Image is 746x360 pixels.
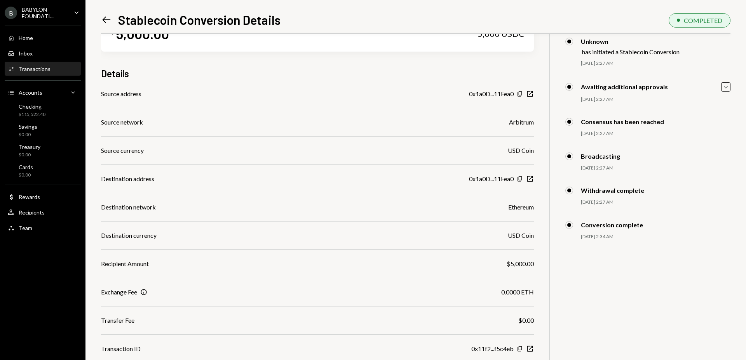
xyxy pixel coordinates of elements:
div: Inbox [19,50,33,57]
a: Cards$0.00 [5,161,81,180]
div: Arbitrum [509,118,534,127]
div: Ethereum [508,202,534,212]
div: Home [19,35,33,41]
div: Transaction ID [101,344,141,353]
div: Source currency [101,146,144,155]
a: Savings$0.00 [5,121,81,140]
div: BABYLON FOUNDATI... [22,6,68,19]
div: Awaiting additional approvals [581,83,668,90]
div: Recipients [19,209,45,216]
div: B [5,7,17,19]
div: $0.00 [518,316,534,325]
div: $0.00 [19,132,37,138]
div: COMPLETED [684,17,722,24]
div: Transfer Fee [101,316,134,325]
a: Treasury$0.00 [5,141,81,160]
div: [DATE] 2:27 AM [581,60,730,67]
div: Savings [19,123,37,130]
div: 0x11f2...f5c4eb [471,344,514,353]
div: Broadcasting [581,152,620,160]
a: Transactions [5,62,81,76]
div: Recipient Amount [101,259,149,268]
div: Transactions [19,66,51,72]
div: $0.00 [19,172,33,178]
a: Team [5,221,81,235]
div: Conversion complete [581,221,643,228]
div: [DATE] 2:27 AM [581,130,730,137]
div: Team [19,225,32,231]
div: Rewards [19,194,40,200]
div: Destination currency [101,231,157,240]
div: Destination network [101,202,156,212]
div: Source address [101,89,141,99]
div: 0x1a0D...11Fea0 [469,174,514,183]
div: Cards [19,164,33,170]
div: USD Coin [508,231,534,240]
div: Checking [19,103,45,110]
a: Checking$115,522.40 [5,101,81,119]
div: Source network [101,118,143,127]
div: $0.00 [19,152,40,158]
h3: Details [101,67,129,80]
div: Withdrawal complete [581,187,644,194]
div: USD Coin [508,146,534,155]
a: Recipients [5,205,81,219]
div: Unknown [581,38,680,45]
div: Treasury [19,144,40,150]
div: [DATE] 2:27 AM [581,165,730,171]
div: [DATE] 2:34 AM [581,234,730,240]
div: $115,522.40 [19,111,45,118]
a: Rewards [5,190,81,204]
div: Exchange Fee [101,287,137,297]
a: Accounts [5,85,81,99]
div: [DATE] 2:27 AM [581,96,730,103]
div: Destination address [101,174,154,183]
div: 0x1a0D...11Fea0 [469,89,514,99]
div: [DATE] 2:27 AM [581,199,730,206]
div: has initiated a Stablecoin Conversion [582,48,680,55]
h1: Stablecoin Conversion Details [118,12,281,28]
a: Home [5,31,81,45]
div: $5,000.00 [507,259,534,268]
div: Accounts [19,89,42,96]
div: Consensus has been reached [581,118,664,125]
a: Inbox [5,46,81,60]
div: 0.0000 ETH [501,287,534,297]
